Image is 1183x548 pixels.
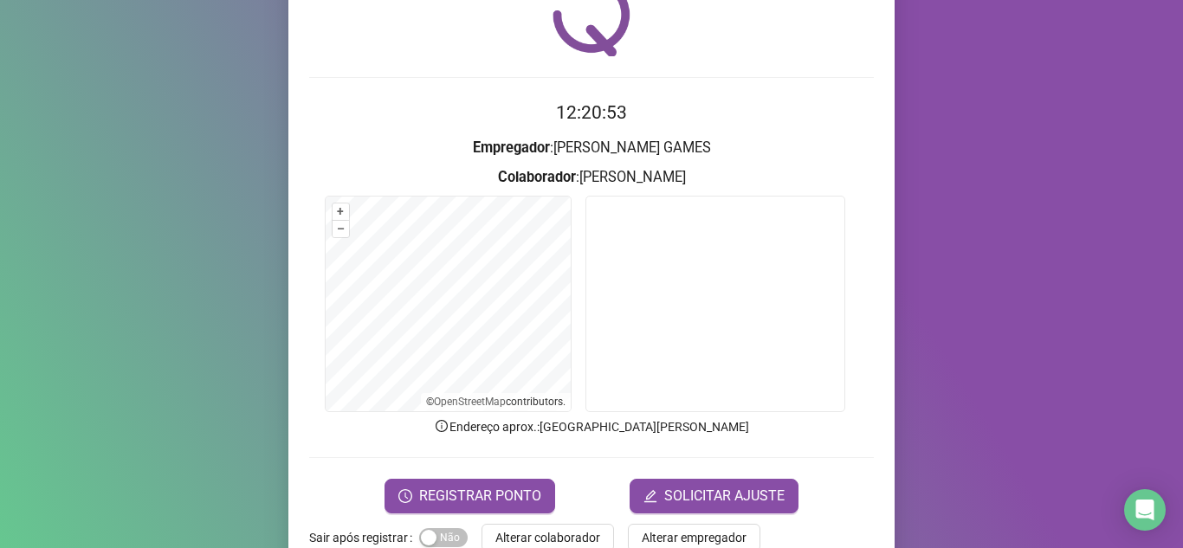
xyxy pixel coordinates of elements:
[434,418,449,434] span: info-circle
[333,221,349,237] button: –
[385,479,555,513] button: REGISTRAR PONTO
[556,102,627,123] time: 12:20:53
[434,396,506,408] a: OpenStreetMap
[630,479,798,513] button: editSOLICITAR AJUSTE
[333,203,349,220] button: +
[473,139,550,156] strong: Empregador
[398,489,412,503] span: clock-circle
[426,396,566,408] li: © contributors.
[309,166,874,189] h3: : [PERSON_NAME]
[309,137,874,159] h3: : [PERSON_NAME] GAMES
[495,528,600,547] span: Alterar colaborador
[1124,489,1166,531] div: Open Intercom Messenger
[664,486,785,506] span: SOLICITAR AJUSTE
[643,489,657,503] span: edit
[642,528,747,547] span: Alterar empregador
[498,169,576,185] strong: Colaborador
[309,417,874,436] p: Endereço aprox. : [GEOGRAPHIC_DATA][PERSON_NAME]
[419,486,541,506] span: REGISTRAR PONTO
